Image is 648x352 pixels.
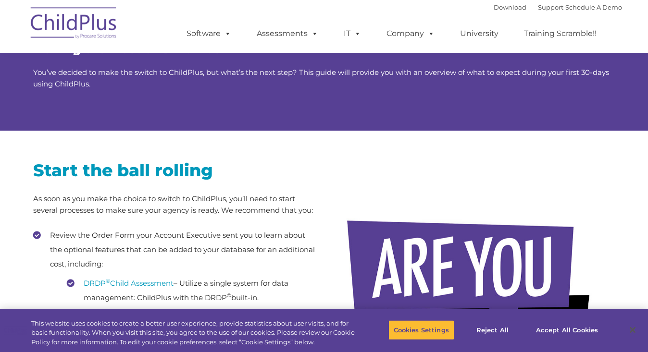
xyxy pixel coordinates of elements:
a: DRDP©Child Assessment [84,279,174,288]
a: Company [377,24,444,43]
li: – Utilize a single system for data management: ChildPlus with the DRDP built-in. [67,276,317,305]
button: Close [622,319,643,340]
span: You’ve decided to make the switch to ChildPlus, but what’s the next step? This guide will provide... [33,68,609,88]
a: Download [494,3,526,11]
a: Assessments [247,24,328,43]
a: Software [177,24,241,43]
img: ChildPlus by Procare Solutions [26,0,122,49]
div: This website uses cookies to create a better user experience, provide statistics about user visit... [31,319,356,347]
sup: © [227,292,231,299]
p: As soon as you make the choice to switch to ChildPlus, you’ll need to start several processes to ... [33,193,317,216]
h2: Start the ball rolling [33,159,317,181]
a: Support [538,3,563,11]
sup: © [106,278,110,284]
a: IT [334,24,371,43]
button: Reject All [462,320,523,340]
a: Schedule A Demo [565,3,622,11]
a: University [450,24,508,43]
button: Accept All Cookies [531,320,603,340]
a: Training Scramble!! [514,24,606,43]
button: Cookies Settings [388,320,454,340]
font: | [494,3,622,11]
